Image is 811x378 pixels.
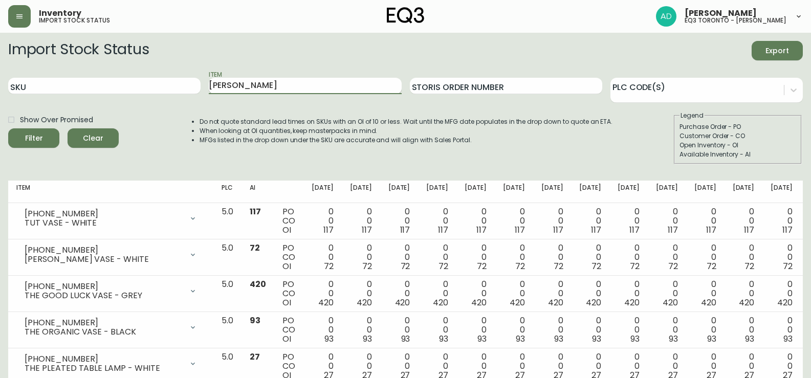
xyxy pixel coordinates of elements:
[725,181,763,203] th: [DATE]
[8,181,213,203] th: Item
[426,207,448,235] div: 0 0
[733,280,755,307] div: 0 0
[439,333,448,345] span: 93
[771,280,793,307] div: 0 0
[418,181,456,203] th: [DATE]
[438,224,448,236] span: 117
[553,224,563,236] span: 117
[282,333,291,345] span: OI
[771,316,793,344] div: 0 0
[439,260,448,272] span: 72
[401,333,410,345] span: 93
[618,280,640,307] div: 0 0
[471,297,487,308] span: 420
[733,243,755,271] div: 0 0
[16,316,205,339] div: [PHONE_NUMBER]THE ORGANIC VASE - BLACK
[342,181,380,203] th: [DATE]
[541,316,563,344] div: 0 0
[25,218,183,228] div: TUT VASE - WHITE
[16,352,205,375] div: [PHONE_NUMBER]THE PLEATED TABLE LAMP - WHITE
[25,354,183,364] div: [PHONE_NUMBER]
[701,297,716,308] span: 420
[213,239,242,276] td: 5.0
[213,203,242,239] td: 5.0
[656,280,678,307] div: 0 0
[663,297,678,308] span: 420
[680,141,796,150] div: Open Inventory - OI
[630,333,640,345] span: 93
[618,316,640,344] div: 0 0
[39,9,81,17] span: Inventory
[680,131,796,141] div: Customer Order - CO
[25,318,183,327] div: [PHONE_NUMBER]
[76,132,111,145] span: Clear
[388,280,410,307] div: 0 0
[350,243,372,271] div: 0 0
[541,280,563,307] div: 0 0
[656,6,676,27] img: 5042b7eed22bbf7d2bc86013784b9872
[350,207,372,235] div: 0 0
[362,224,372,236] span: 117
[733,316,755,344] div: 0 0
[503,207,525,235] div: 0 0
[668,260,678,272] span: 72
[694,316,716,344] div: 0 0
[401,260,410,272] span: 72
[706,224,716,236] span: 117
[503,316,525,344] div: 0 0
[579,243,601,271] div: 0 0
[388,207,410,235] div: 0 0
[324,333,334,345] span: 93
[282,243,295,271] div: PO CO
[739,297,754,308] span: 420
[554,260,563,272] span: 72
[624,297,640,308] span: 420
[515,260,525,272] span: 72
[680,122,796,131] div: Purchase Order - PO
[656,207,678,235] div: 0 0
[515,224,525,236] span: 117
[592,333,601,345] span: 93
[324,260,334,272] span: 72
[312,280,334,307] div: 0 0
[426,243,448,271] div: 0 0
[668,224,678,236] span: 117
[380,181,419,203] th: [DATE]
[783,333,793,345] span: 93
[25,209,183,218] div: [PHONE_NUMBER]
[16,243,205,266] div: [PHONE_NUMBER][PERSON_NAME] VASE - WHITE
[68,128,119,148] button: Clear
[200,126,613,136] li: When looking at OI quantities, keep masterpacks in mind.
[350,316,372,344] div: 0 0
[618,243,640,271] div: 0 0
[744,260,754,272] span: 72
[213,276,242,312] td: 5.0
[282,297,291,308] span: OI
[579,280,601,307] div: 0 0
[282,224,291,236] span: OI
[591,260,601,272] span: 72
[16,207,205,230] div: [PHONE_NUMBER]TUT VASE - WHITE
[733,207,755,235] div: 0 0
[323,224,334,236] span: 117
[426,316,448,344] div: 0 0
[282,207,295,235] div: PO CO
[476,224,487,236] span: 117
[388,243,410,271] div: 0 0
[783,260,793,272] span: 72
[548,297,563,308] span: 420
[250,242,260,254] span: 72
[303,181,342,203] th: [DATE]
[571,181,609,203] th: [DATE]
[503,280,525,307] div: 0 0
[242,181,274,203] th: AI
[694,243,716,271] div: 0 0
[250,351,260,363] span: 27
[250,278,266,290] span: 420
[541,243,563,271] div: 0 0
[318,297,334,308] span: 420
[686,181,725,203] th: [DATE]
[213,181,242,203] th: PLC
[609,181,648,203] th: [DATE]
[250,206,261,217] span: 117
